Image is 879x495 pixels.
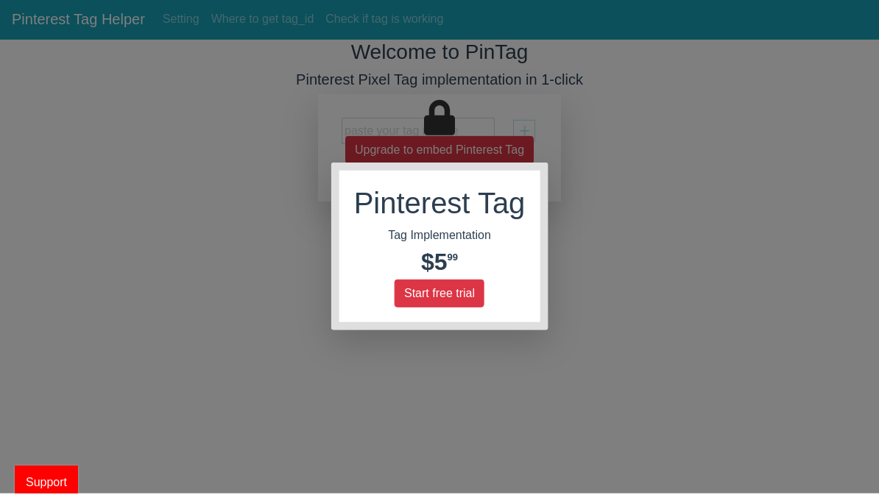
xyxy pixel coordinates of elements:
div: Tag Implementation [388,228,491,246]
button: Start free trial [395,281,484,309]
span: $5 [421,250,448,277]
h1: Pinterest Tag [354,187,526,222]
span: 99 [448,253,458,264]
